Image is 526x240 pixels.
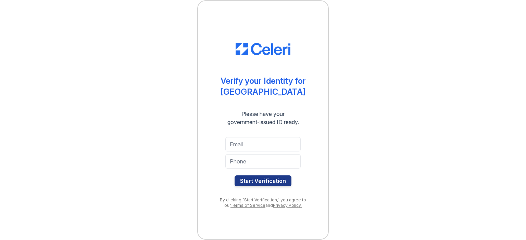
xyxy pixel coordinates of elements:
[236,43,290,55] img: CE_Logo_Blue-a8612792a0a2168367f1c8372b55b34899dd931a85d93a1a3d3e32e68fde9ad4.png
[273,203,302,208] a: Privacy Policy.
[497,213,519,233] iframe: chat widget
[230,203,265,208] a: Terms of Service
[215,110,311,126] div: Please have your government-issued ID ready.
[220,76,306,97] div: Verify your Identity for [GEOGRAPHIC_DATA]
[212,197,314,208] div: By clicking "Start Verification," you agree to our and
[225,154,301,169] input: Phone
[225,137,301,151] input: Email
[235,175,291,186] button: Start Verification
